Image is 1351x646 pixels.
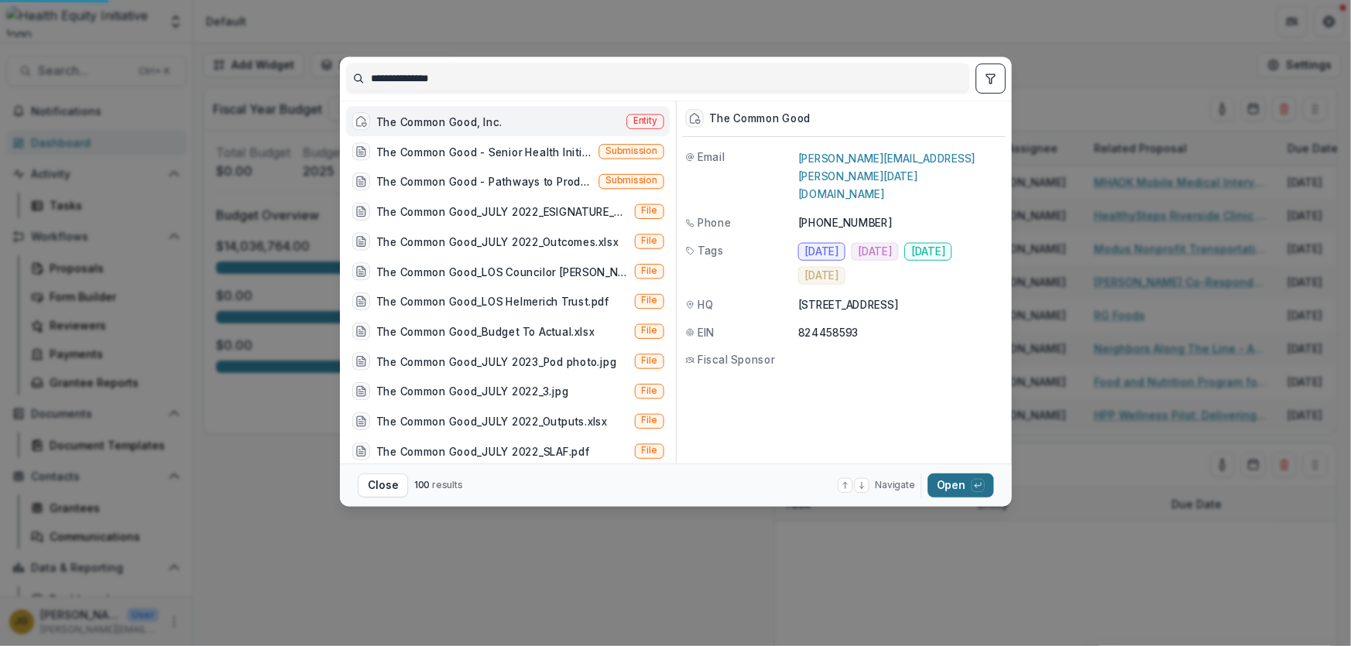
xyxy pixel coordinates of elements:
span: Submission [605,145,657,156]
span: Navigate [875,479,914,492]
span: Email [698,149,725,165]
p: 824458593 [797,324,1002,340]
div: The Common Good - Pathways to Produce: Grow Pod Proposal - 115000 - [DATE] [375,173,592,189]
span: [DATE] [804,245,838,258]
span: File [641,385,657,396]
span: [DATE] [858,245,892,258]
span: results [432,480,463,491]
span: File [641,235,657,246]
div: The Common Good_JULY 2022_3.jpg [375,383,568,398]
span: Fiscal Sponsor [698,352,775,367]
span: Submission [605,176,657,186]
div: The Common Good_JULY 2022_SLAF.pdf [375,443,589,459]
span: 100 [413,480,429,491]
div: The Common Good - Senior Health Initiative - 34742 - [DATE] [375,143,592,159]
span: HQ [698,296,713,312]
span: File [641,296,657,306]
div: The Common Good_Budget To Actual.xlsx [375,323,594,339]
a: [PERSON_NAME][EMAIL_ADDRESS][PERSON_NAME][DATE][DOMAIN_NAME] [797,152,975,200]
span: File [641,265,657,276]
div: The Common Good_JULY 2022_ESIGNATURE_S.pdf [375,203,628,219]
p: [PHONE_NUMBER] [797,215,1002,231]
span: Phone [698,215,732,231]
div: The Common Good_JULY 2023_Pod photo.jpg [375,353,616,368]
span: Tags [698,243,724,258]
p: [STREET_ADDRESS] [797,296,1002,312]
span: Entity [633,115,657,126]
span: [DATE] [804,269,838,282]
button: Open [928,473,993,497]
button: toggle filters [976,63,1006,94]
span: File [641,206,657,217]
span: File [641,355,657,366]
button: Close [358,473,408,497]
div: The Common Good [709,112,811,125]
div: The Common Good_JULY 2022_Outcomes.xlsx [375,234,618,249]
span: EIN [698,324,715,340]
div: The Common Good, Inc. [375,114,502,129]
span: File [641,325,657,336]
div: The Common Good_LOS Helmerich Trust.pdf [375,293,609,309]
span: [DATE] [911,245,945,258]
div: The Common Good_JULY 2022_Outputs.xlsx [375,413,606,429]
span: File [641,415,657,426]
span: File [641,445,657,456]
div: The Common Good_LOS Councilor [PERSON_NAME].pdf [375,263,628,279]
